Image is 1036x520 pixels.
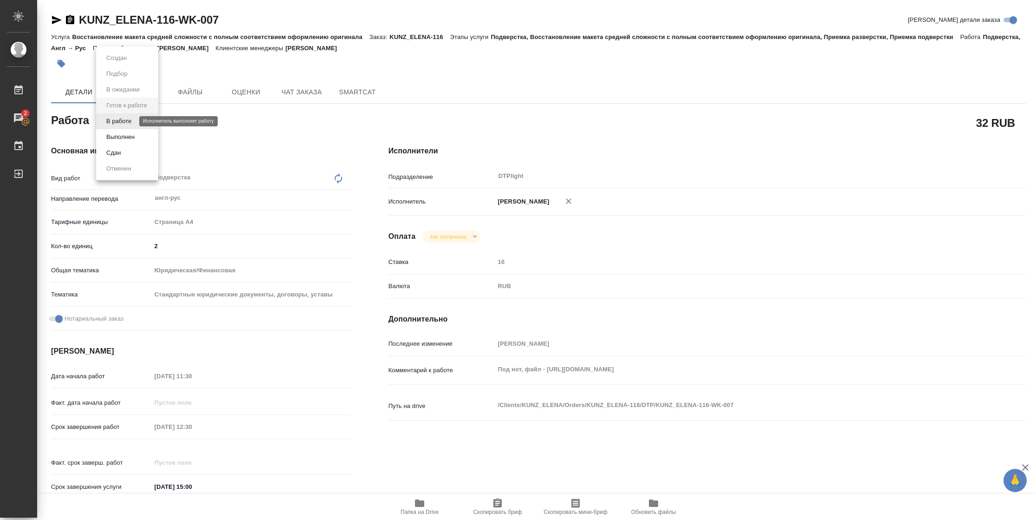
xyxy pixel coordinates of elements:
button: Отменен [104,164,134,174]
button: Выполнен [104,132,137,142]
button: В ожидании [104,85,142,95]
button: Создан [104,53,129,63]
button: Подбор [104,69,130,79]
button: В работе [104,116,134,126]
button: Готов к работе [104,100,150,111]
button: Сдан [104,148,123,158]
